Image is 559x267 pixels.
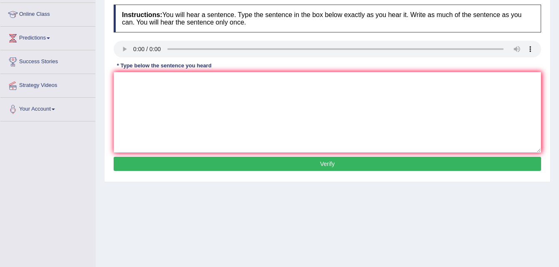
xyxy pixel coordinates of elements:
a: Strategy Videos [0,74,95,95]
a: Predictions [0,27,95,47]
h4: You will hear a sentence. Type the sentence in the box below exactly as you hear it. Write as muc... [114,5,541,32]
button: Verify [114,157,541,171]
a: Online Class [0,3,95,24]
a: Success Stories [0,50,95,71]
a: Your Account [0,98,95,119]
div: * Type below the sentence you heard [114,62,215,69]
b: Instructions: [122,11,162,18]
